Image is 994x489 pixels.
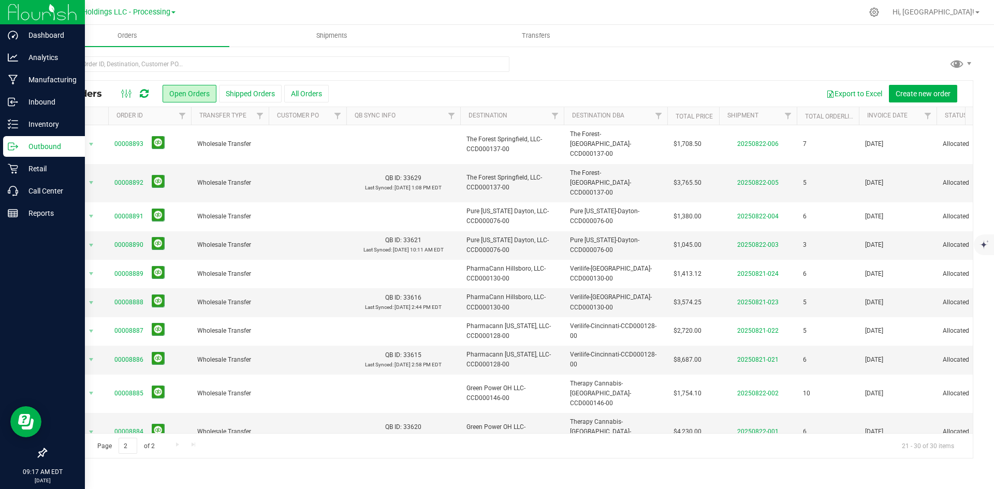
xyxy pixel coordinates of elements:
[89,438,163,454] span: Page of 2
[114,178,143,188] a: 00008892
[570,379,661,409] span: Therapy Cannabis-[GEOGRAPHIC_DATA]-CCD000146-00
[674,269,701,279] span: $1,413.12
[865,326,883,336] span: [DATE]
[8,141,18,152] inline-svg: Outbound
[865,178,883,188] span: [DATE]
[18,207,80,219] p: Reports
[197,389,262,398] span: Wholesale Transfer
[570,129,661,159] span: The Forest-[GEOGRAPHIC_DATA]-CCD000137-00
[570,235,661,255] span: Pure [US_STATE]-Dayton-CCD000076-00
[737,327,779,334] a: 20250821-022
[219,85,282,102] button: Shipped Orders
[803,240,807,250] span: 3
[114,240,143,250] a: 00008890
[10,406,41,437] iframe: Resource center
[803,427,807,437] span: 6
[385,236,402,244] span: QB ID:
[466,135,558,154] span: The Forest Springfield, LLC-CCD000137-00
[197,212,262,221] span: Wholesale Transfer
[894,438,962,453] span: 21 - 30 of 30 items
[284,85,329,102] button: All Orders
[737,390,779,397] a: 20250822-002
[46,56,509,72] input: Search Order ID, Destination, Customer PO...
[737,179,779,186] a: 20250822-005
[737,140,779,147] a: 20250822-006
[570,264,661,284] span: Verilife-[GEOGRAPHIC_DATA]-CCD000130-00
[394,185,442,190] span: [DATE] 1:08 PM EDT
[570,350,661,369] span: Verilife-Cincinnati-CCD000128-00
[8,208,18,218] inline-svg: Reports
[365,304,393,310] span: Last Synced:
[676,113,713,120] a: Total Price
[36,8,170,17] span: Riviera Creek Holdings LLC - Processing
[114,212,143,221] a: 00008891
[466,206,558,226] span: Pure [US_STATE] Dayton, LLC-CCD000076-00
[570,292,661,312] span: Verilife-[GEOGRAPHIC_DATA]-CCD000130-00
[803,178,807,188] span: 5
[385,351,402,359] span: QB ID:
[197,240,262,250] span: Wholesale Transfer
[355,112,396,119] a: QB Sync Info
[385,294,402,301] span: QB ID:
[780,107,797,125] a: Filter
[893,8,974,16] span: Hi, [GEOGRAPHIC_DATA]!
[8,119,18,129] inline-svg: Inventory
[919,107,937,125] a: Filter
[18,29,80,41] p: Dashboard
[469,112,507,119] a: Destination
[114,139,143,149] a: 00008893
[5,477,80,484] p: [DATE]
[8,30,18,40] inline-svg: Dashboard
[85,352,98,367] span: select
[466,422,558,442] span: Green Power OH LLC-CCD000146-00
[434,25,638,47] a: Transfers
[18,140,80,153] p: Outbound
[329,107,346,125] a: Filter
[803,326,807,336] span: 5
[466,173,558,192] span: The Forest Springfield, LLC-CCD000137-00
[18,51,80,64] p: Analytics
[197,427,262,437] span: Wholesale Transfer
[803,269,807,279] span: 6
[570,321,661,341] span: Verilife-Cincinnati-CCD000128-00
[197,355,262,365] span: Wholesale Transfer
[403,351,421,359] span: 33615
[674,139,701,149] span: $1,708.50
[394,304,442,310] span: [DATE] 2:44 PM EDT
[867,112,908,119] a: Invoice Date
[466,235,558,255] span: Pure [US_STATE] Dayton, LLC-CCD000076-00
[365,362,393,367] span: Last Synced:
[403,174,421,182] span: 33629
[114,355,143,365] a: 00008886
[252,107,269,125] a: Filter
[727,112,758,119] a: Shipment
[18,118,80,130] p: Inventory
[945,112,967,119] a: Status
[805,113,861,120] a: Total Orderlines
[803,389,810,398] span: 10
[865,355,883,365] span: [DATE]
[674,355,701,365] span: $8,687.00
[674,389,701,398] span: $1,754.10
[393,247,444,253] span: [DATE] 10:11 AM EDT
[8,52,18,63] inline-svg: Analytics
[104,31,151,40] span: Orders
[896,90,951,98] span: Create new order
[163,85,216,102] button: Open Orders
[737,428,779,435] a: 20250822-001
[403,294,421,301] span: 33616
[466,292,558,312] span: PharmaCann Hillsboro, LLC-CCD000130-00
[197,139,262,149] span: Wholesale Transfer
[8,97,18,107] inline-svg: Inbound
[5,467,80,477] p: 09:17 AM EDT
[803,139,807,149] span: 7
[119,438,137,454] input: 2
[737,299,779,306] a: 20250821-023
[737,270,779,277] a: 20250821-024
[85,266,98,281] span: select
[197,178,262,188] span: Wholesale Transfer
[572,112,624,119] a: Destination DBA
[674,298,701,307] span: $3,574.25
[174,107,191,125] a: Filter
[85,137,98,152] span: select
